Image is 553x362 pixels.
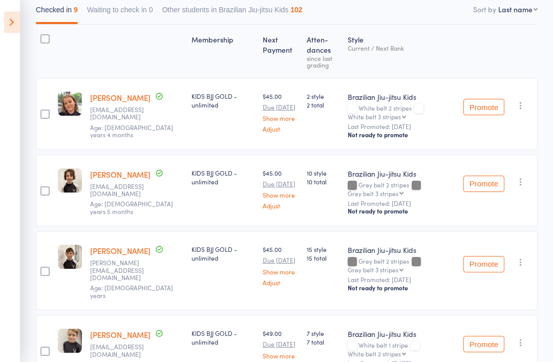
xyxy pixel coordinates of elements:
button: Waiting to check in0 [87,1,153,25]
div: Next Payment [259,30,303,74]
div: 9 [74,6,78,14]
div: Grey belt 2 stripes [348,182,455,197]
small: Due [DATE] [263,104,299,111]
small: katestar_78@hotmail.com [90,183,157,198]
a: Show more [263,353,299,359]
small: Mslorynhoward@gmail.com [90,344,157,358]
button: Promote [463,257,504,273]
a: [PERSON_NAME] [90,246,151,257]
a: Adjust [263,280,299,286]
button: Checked in9 [36,1,78,25]
span: 15 style [307,245,340,254]
div: Brazilian Jiu-jitsu Kids [348,92,455,102]
div: White belt 2 stripes [348,105,455,120]
a: Adjust [263,126,299,133]
span: 7 style [307,329,340,338]
div: $45.00 [263,245,299,286]
button: Promote [463,336,504,353]
a: [PERSON_NAME] [90,169,151,180]
div: Membership [187,30,259,74]
div: White belt 1 stripe [348,342,455,357]
button: Other students in Brazilian Jiu-jitsu Kids102 [162,1,303,25]
div: Last name [498,5,533,15]
div: KIDS BJJ GOLD - unlimited [192,169,254,186]
div: White belt 3 stripes [348,114,401,120]
div: Grey belt 3 stripes [348,267,398,273]
div: KIDS BJJ GOLD - unlimited [192,329,254,347]
small: d.ellis@owlpinegroup.com [90,260,157,282]
button: Promote [463,176,504,193]
div: Style [344,30,459,74]
span: Age: [DEMOGRAPHIC_DATA] years 4 months [90,123,173,139]
div: KIDS BJJ GOLD - unlimited [192,92,254,110]
div: KIDS BJJ GOLD - unlimited [192,245,254,263]
div: Brazilian Jiu-jitsu Kids [348,245,455,255]
a: Show more [263,269,299,275]
span: 2 style [307,92,340,101]
a: Adjust [263,203,299,209]
div: Grey belt 3 stripes [348,190,398,197]
a: Show more [263,192,299,199]
div: 0 [149,6,153,14]
span: Age: [DEMOGRAPHIC_DATA] years 5 months [90,200,173,216]
span: 10 total [307,178,340,186]
span: 2 total [307,101,340,110]
div: Atten­dances [303,30,344,74]
div: Grey belt 2 stripes [348,258,455,273]
button: Promote [463,99,504,116]
a: Show more [263,115,299,122]
div: Not ready to promote [348,284,455,292]
label: Sort by [473,5,496,15]
div: White belt 2 stripes [348,351,401,357]
small: Due [DATE] [263,341,299,348]
a: [PERSON_NAME] [90,330,151,340]
div: Current / Next Rank [348,45,455,52]
div: $45.00 [263,92,299,133]
div: $45.00 [263,169,299,209]
div: Not ready to promote [348,131,455,139]
small: Due [DATE] [263,257,299,264]
div: Brazilian Jiu-jitsu Kids [348,169,455,179]
div: Brazilian Jiu-jitsu Kids [348,329,455,339]
span: 7 total [307,338,340,347]
small: Due [DATE] [263,181,299,188]
small: Kylieezart@gmail.com [90,107,157,121]
img: image1743199441.png [58,329,82,353]
div: Not ready to promote [348,207,455,216]
img: image1719298659.png [58,169,82,193]
small: Last Promoted: [DATE] [348,200,455,207]
small: Last Promoted: [DATE] [348,276,455,284]
div: since last grading [307,55,340,69]
img: image1719298639.png [58,245,82,269]
img: image1711410612.png [58,92,82,116]
span: 10 style [307,169,340,178]
span: 15 total [307,254,340,263]
small: Last Promoted: [DATE] [348,123,455,131]
a: [PERSON_NAME] [90,93,151,103]
span: Age: [DEMOGRAPHIC_DATA] years [90,284,173,300]
div: 102 [290,6,302,14]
